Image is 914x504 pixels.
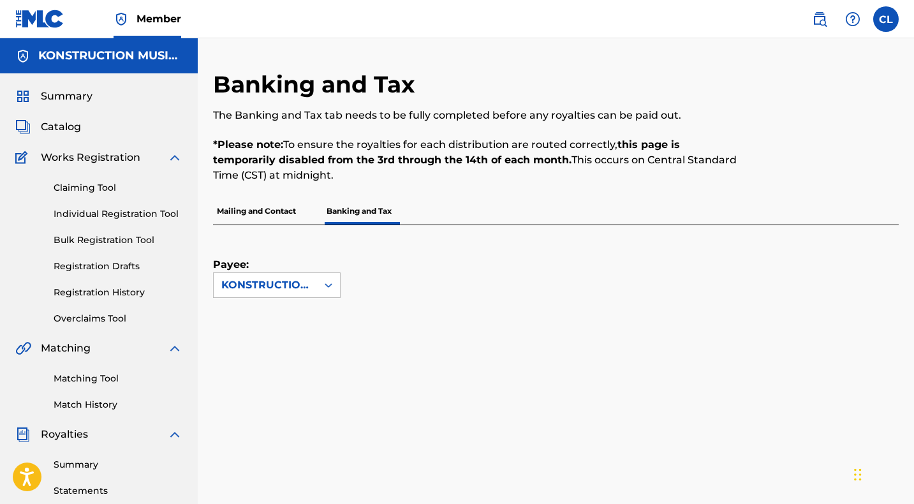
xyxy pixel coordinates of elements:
[54,207,182,221] a: Individual Registration Tool
[167,427,182,442] img: expand
[15,341,31,356] img: Matching
[54,484,182,498] a: Statements
[54,181,182,195] a: Claiming Tool
[54,458,182,471] a: Summary
[812,11,827,27] img: search
[41,427,88,442] span: Royalties
[136,11,181,26] span: Member
[41,150,140,165] span: Works Registration
[845,11,860,27] img: help
[850,443,914,504] iframe: Chat Widget
[15,427,31,442] img: Royalties
[213,257,277,272] label: Payee:
[54,398,182,411] a: Match History
[213,138,283,151] strong: *Please note:
[167,150,182,165] img: expand
[213,70,421,99] h2: Banking and Tax
[54,286,182,299] a: Registration History
[38,48,182,63] h5: KONSTRUCTION MUSIC GROUP
[54,260,182,273] a: Registration Drafts
[807,6,832,32] a: Public Search
[54,233,182,247] a: Bulk Registration Tool
[213,340,868,468] iframe: Tipalti Iframe
[15,89,31,104] img: Summary
[840,6,866,32] div: Help
[213,108,741,123] p: The Banking and Tax tab needs to be fully completed before any royalties can be paid out.
[15,10,64,28] img: MLC Logo
[41,89,92,104] span: Summary
[15,89,92,104] a: SummarySummary
[873,6,899,32] div: User Menu
[54,312,182,325] a: Overclaims Tool
[41,341,91,356] span: Matching
[54,372,182,385] a: Matching Tool
[41,119,81,135] span: Catalog
[213,198,300,225] p: Mailing and Contact
[15,119,31,135] img: Catalog
[850,443,914,504] div: Widget de chat
[878,321,914,424] iframe: Resource Center
[213,137,741,183] p: To ensure the royalties for each distribution are routed correctly, This occurs on Central Standa...
[15,48,31,64] img: Accounts
[854,456,862,494] div: Arrastrar
[15,150,32,165] img: Works Registration
[15,119,81,135] a: CatalogCatalog
[221,278,309,293] div: KONSTRUCTION MUSIC GROUP
[323,198,395,225] p: Banking and Tax
[114,11,129,27] img: Top Rightsholder
[167,341,182,356] img: expand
